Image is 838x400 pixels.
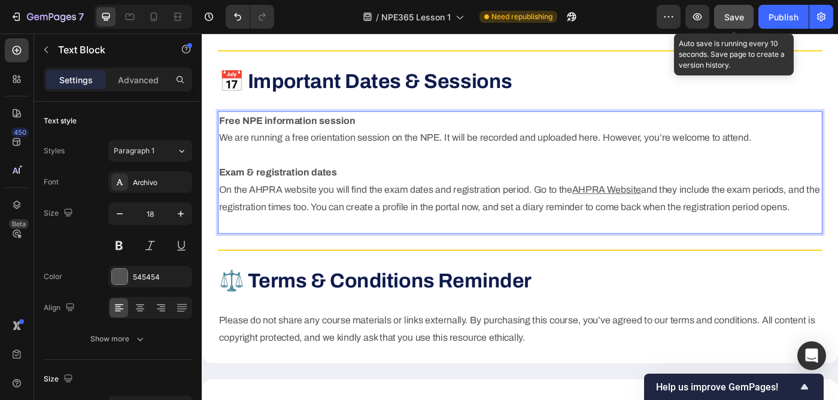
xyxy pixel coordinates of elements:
div: 450 [11,128,29,137]
button: Paragraph 1 [108,140,192,162]
span: Need republishing [491,11,552,22]
iframe: Design area [202,34,838,400]
strong: Exam & registration dates [19,150,152,162]
div: Show more [90,333,146,345]
button: Publish [758,5,809,29]
button: 7 [5,5,89,29]
p: Please do not share any course materials or links externally. By purchasing this course, you’ve a... [19,314,699,353]
p: Advanced [118,74,159,86]
strong: ⚖️ Terms & Conditions Reminder [19,266,372,291]
div: Align [44,300,77,316]
div: Size [44,371,75,387]
span: NPE365 Lesson 1 [381,11,451,23]
div: Open Intercom Messenger [797,341,826,370]
p: Text Block [58,43,160,57]
span: Paragraph 1 [114,146,154,156]
span: / [376,11,379,23]
button: Show more [44,328,192,350]
p: We are running a free orientation session on the NPE. It will be recorded and uploaded here. Howe... [19,89,699,225]
p: Settings [59,74,93,86]
div: Rich Text Editor. Editing area: main [18,87,700,226]
span: Help us improve GemPages! [656,381,797,393]
strong: Free NPE information session [19,92,173,104]
button: Show survey - Help us improve GemPages! [656,380,812,394]
div: Font [44,177,59,187]
div: Styles [44,146,65,156]
div: Archivo [133,177,189,188]
div: Text style [44,116,77,126]
div: Publish [769,11,798,23]
div: Beta [9,219,29,229]
p: 7 [78,10,84,24]
button: Save [714,5,754,29]
a: AHPRA Website [418,170,496,182]
div: Undo/Redo [226,5,274,29]
div: 545454 [133,272,189,283]
span: Save [724,12,744,22]
div: Size [44,205,75,222]
div: Color [44,271,62,282]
